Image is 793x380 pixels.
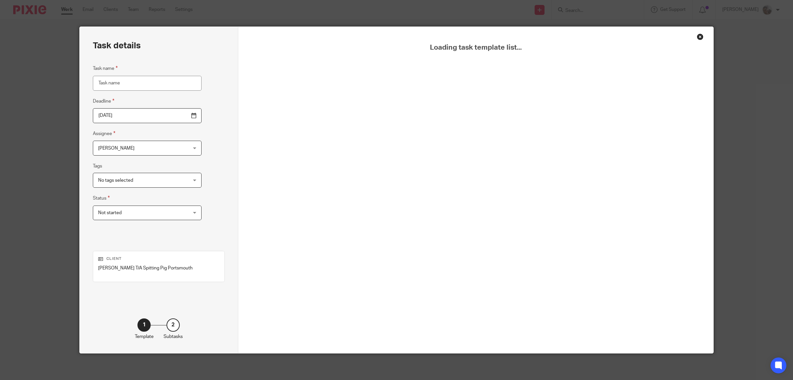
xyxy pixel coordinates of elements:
[167,318,180,332] div: 2
[93,65,118,72] label: Task name
[164,333,183,340] p: Subtasks
[98,265,219,271] p: [PERSON_NAME] T/A Spitting Pig Portsmouth
[98,211,122,215] span: Not started
[135,333,154,340] p: Template
[93,130,115,137] label: Assignee
[93,163,102,169] label: Tags
[93,108,202,123] input: Pick a date
[98,146,134,151] span: [PERSON_NAME]
[93,76,202,91] input: Task name
[93,97,114,105] label: Deadline
[98,256,219,261] p: Client
[697,33,703,40] div: Close this dialog window
[98,178,133,183] span: No tags selected
[137,318,151,332] div: 1
[255,43,697,52] span: Loading task template list...
[93,194,110,202] label: Status
[93,40,141,51] h2: Task details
